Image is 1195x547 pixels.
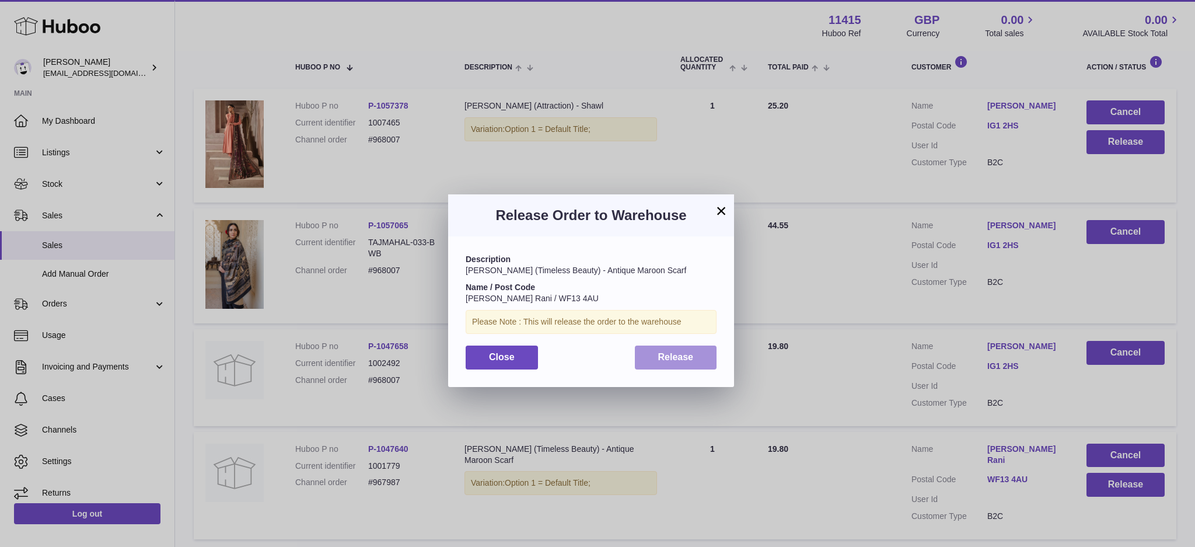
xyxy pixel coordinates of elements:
h3: Release Order to Warehouse [466,206,717,225]
strong: Name / Post Code [466,283,535,292]
button: Release [635,346,717,370]
span: Close [489,352,515,362]
span: [PERSON_NAME] (Timeless Beauty) - Antique Maroon Scarf [466,266,686,275]
div: Please Note : This will release the order to the warehouse [466,310,717,334]
span: Release [658,352,694,362]
strong: Description [466,255,511,264]
button: × [714,204,728,218]
button: Close [466,346,538,370]
span: [PERSON_NAME] Rani / WF13 4AU [466,294,599,303]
